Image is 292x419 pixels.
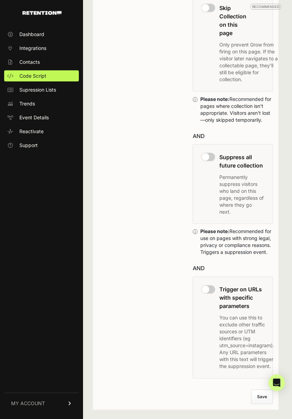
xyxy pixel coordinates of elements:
strong: Please note: [200,96,229,102]
div: Open Intercom Messenger [268,375,285,391]
strong: Please note: [200,229,229,234]
a: Reactivate [4,126,79,137]
div: Recommended for use on pages with strong legal, privacy or compliance reasons. Triggers a suppres... [200,228,273,256]
a: Contacts [4,57,79,68]
h3: Trigger on URLs with specific parameters [219,285,274,310]
a: Event Details [4,112,79,123]
span: Code Script [19,72,46,79]
a: Support [4,140,79,151]
a: Trends [4,98,79,109]
span: Event Details [19,114,49,121]
div: Recommended for pages where collection isn't appropriate. Visitors aren't lost—only skipped tempo... [200,96,273,123]
h3: Suppress all future collection [219,153,264,170]
span: MY ACCOUNT [11,400,45,407]
button: Save [251,390,273,404]
a: MY ACCOUNT [4,393,79,414]
a: Code Script [4,70,79,82]
span: Recommended [250,4,281,10]
h3: Skip Collection on this page [219,4,281,37]
p: Only prevent Grow from firing on this page. If the visitor later navigates to a collectable page,... [219,41,281,83]
span: Trends [19,100,35,107]
span: Supression Lists [19,86,56,93]
a: Dashboard [4,29,79,40]
img: Retention.com [22,11,62,15]
span: Integrations [19,45,46,52]
a: Supression Lists [4,84,79,95]
span: Reactivate [19,128,44,135]
p: Permanently suppress visitors who land on this page, regardless of where they go next. [219,174,264,215]
div: AND [193,264,273,273]
span: Contacts [19,59,40,66]
p: You can use this to exclude other traffic sources or UTM identifiers (eg utm_source=instagram). A... [219,315,274,370]
span: Support [19,142,38,149]
span: Dashboard [19,31,44,38]
div: AND [193,132,273,140]
a: Integrations [4,43,79,54]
